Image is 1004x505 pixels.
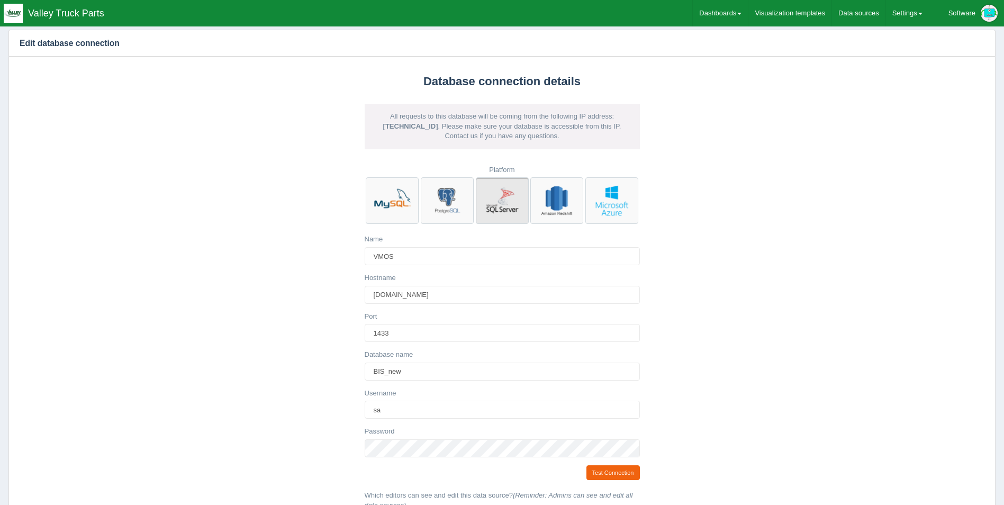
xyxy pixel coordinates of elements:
[365,273,396,283] label: Hostname
[428,181,467,220] img: postgres-logo-2a39b71da5556ed1e0c4fc9480801debe643ffbdc4b70923c7f9380bd917af88.png
[28,8,104,19] span: Valley Truck Parts
[489,165,514,175] label: Platform
[365,104,640,149] p: All requests to this database will be coming from the following IP address: . Please make sure yo...
[365,312,377,322] label: Port
[365,247,640,265] input: Data source name
[948,3,975,24] div: Software
[365,350,413,360] label: Database name
[537,181,576,220] img: redshift-logo-048b97aea8eb6e3092756a4872194677b61a33f1974f2733bc4761497c8eeadf.png
[365,324,640,342] input: Port
[383,122,438,130] strong: [TECHNICAL_ID]
[365,286,640,304] input: Hostname
[483,181,522,220] img: sql_server-logo-002cb93598696aab371f6201db7a8fd77ac965b4a6b5177351452e3900b4bb5c.png
[365,75,640,88] h3: Database connection details
[365,401,640,419] input: Username
[373,181,412,220] img: mysql-logo-e60fdf34fc7258d6cee0a46fb4a0a85f3c1e4c25954dfb403a5288c8d259cb4e.png
[9,30,995,57] h3: Edit database connection
[586,465,640,481] a: Test Connection
[981,5,998,22] img: Profile Picture
[365,389,396,399] label: Username
[4,4,23,23] img: q1blfpkbivjhsugxdrfq.png
[592,181,631,220] img: azure-logo-0bd520c6b217f6623a66b0a3084005164c44459cd64bbd06b276523614e9bc2f.png
[365,427,395,437] label: Password
[365,363,640,381] input: Database
[365,235,383,245] label: Name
